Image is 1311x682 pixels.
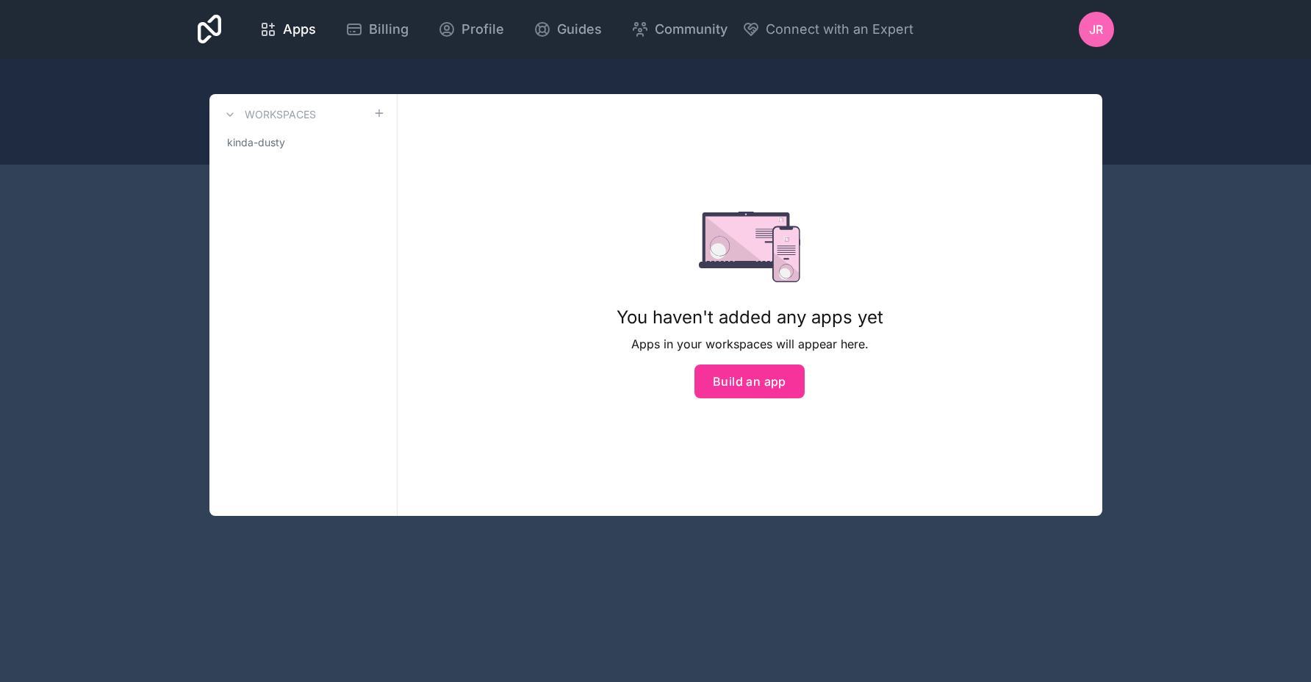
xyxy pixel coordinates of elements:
a: Billing [334,13,420,46]
a: Community [619,13,739,46]
button: Build an app [694,365,805,398]
p: Apps in your workspaces will appear here. [617,335,883,353]
span: Apps [283,19,316,40]
a: kinda-dusty [221,129,385,156]
span: kinda-dusty [227,135,285,150]
a: Apps [248,13,328,46]
span: Guides [557,19,602,40]
a: Profile [426,13,516,46]
img: empty state [699,212,801,282]
h3: Workspaces [245,107,316,122]
span: Billing [369,19,409,40]
span: Profile [461,19,504,40]
span: Community [655,19,728,40]
a: Guides [522,13,614,46]
a: Workspaces [221,106,316,123]
h1: You haven't added any apps yet [617,306,883,329]
span: JR [1089,21,1103,38]
button: Connect with an Expert [742,19,913,40]
span: Connect with an Expert [766,19,913,40]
